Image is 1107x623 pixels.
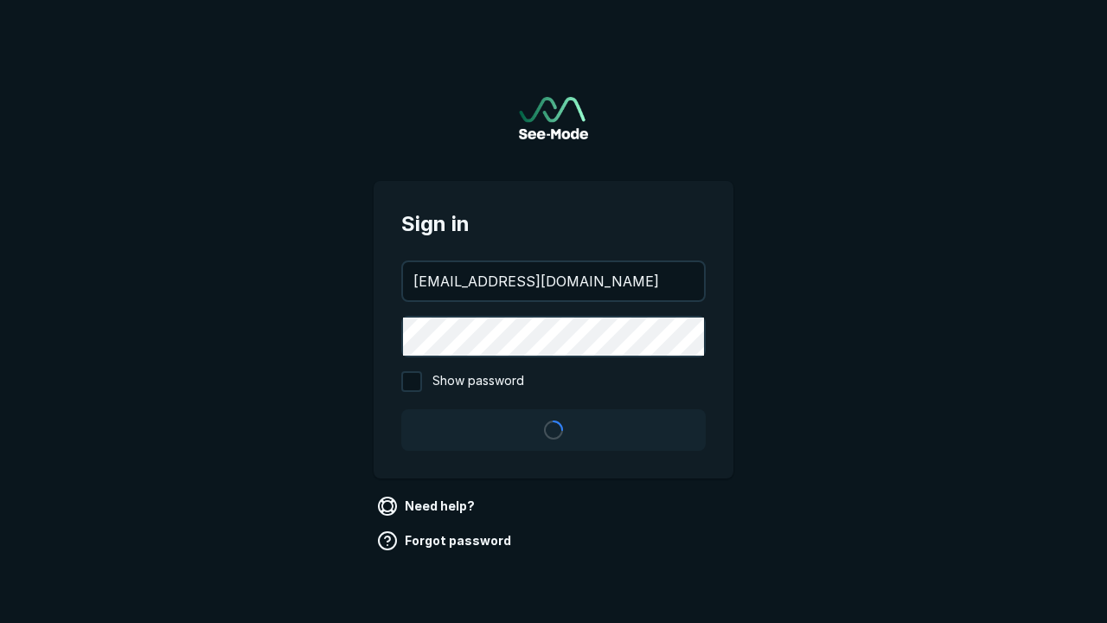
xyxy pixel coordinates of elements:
a: Forgot password [374,527,518,555]
span: Show password [432,371,524,392]
input: your@email.com [403,262,704,300]
a: Need help? [374,492,482,520]
img: See-Mode Logo [519,97,588,139]
span: Sign in [401,209,706,240]
a: Go to sign in [519,97,588,139]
